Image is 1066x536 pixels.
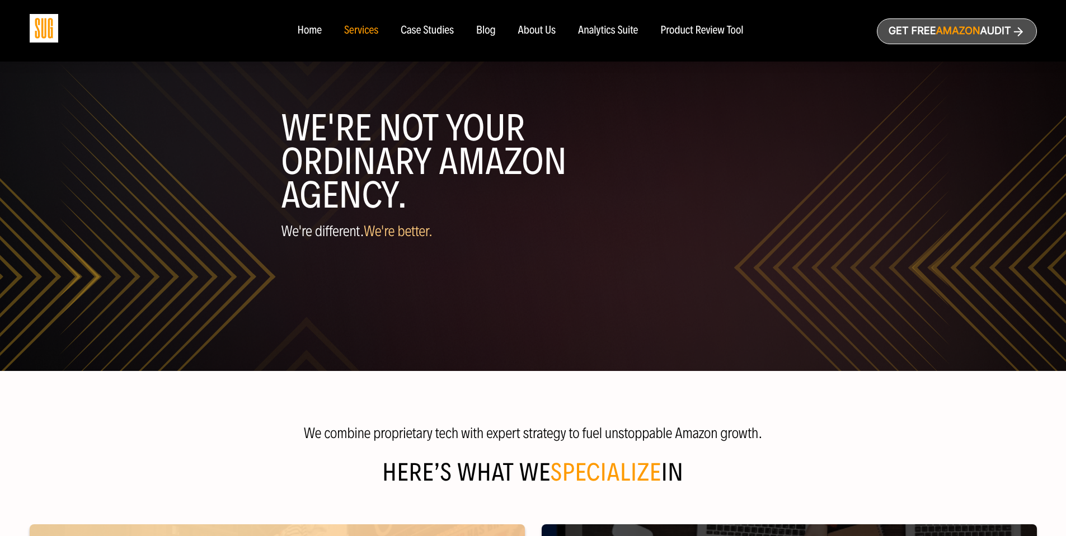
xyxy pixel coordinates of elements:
a: Product Review Tool [660,25,743,37]
a: Case Studies [401,25,454,37]
p: We're different. [281,223,785,239]
a: Services [344,25,378,37]
h1: WE'RE NOT YOUR ORDINARY AMAZON AGENCY. [281,111,785,212]
span: specialize [551,458,661,487]
span: We're better. [364,222,433,240]
h2: Here’s what We in [30,462,1037,497]
a: Analytics Suite [578,25,638,37]
a: About Us [518,25,556,37]
p: We combine proprietary tech with expert strategy to fuel unstoppable Amazon growth. [290,425,777,441]
a: Get freeAmazonAudit [877,18,1037,44]
span: Amazon [936,25,980,37]
a: Home [297,25,321,37]
a: Blog [476,25,496,37]
img: Sug [30,14,58,43]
